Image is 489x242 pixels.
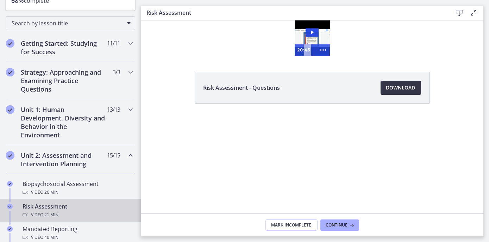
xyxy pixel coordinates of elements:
button: Mark Incomplete [265,219,318,231]
i: Completed [6,105,14,114]
span: Download [386,83,415,92]
iframe: Video Lesson [141,20,483,56]
a: Download [381,81,421,95]
div: Search by lesson title [6,16,135,30]
i: Completed [7,204,13,209]
button: Continue [320,219,359,231]
div: Playbar [166,24,172,35]
i: Completed [6,68,14,76]
span: Search by lesson title [12,19,124,27]
div: Biopsychosocial Assessment [23,180,132,197]
span: · 40 min [43,233,58,242]
span: 13 / 13 [107,105,120,114]
span: Risk Assessment - Questions [203,83,280,92]
button: Show more buttons [176,24,189,35]
i: Completed [6,39,14,48]
span: Continue [326,222,348,228]
h2: Getting Started: Studying for Success [21,39,107,56]
div: Video [23,211,132,219]
span: 11 / 11 [107,39,120,48]
i: Completed [7,181,13,187]
h2: Unit 2: Assessment and Intervention Planning [21,151,107,168]
div: Video [23,188,132,197]
span: 3 / 3 [113,68,120,76]
div: Mandated Reporting [23,225,132,242]
span: · 21 min [43,211,58,219]
i: Completed [6,151,14,160]
span: Mark Incomplete [271,222,312,228]
div: Risk Assessment [23,202,132,219]
h2: Strategy: Approaching and Examining Practice Questions [21,68,107,93]
h2: Unit 1: Human Development, Diversity and Behavior in the Environment [21,105,107,139]
i: Completed [7,226,13,232]
span: 15 / 15 [107,151,120,160]
div: Video [23,233,132,242]
h3: Risk Assessment [146,8,441,17]
span: · 26 min [43,188,58,197]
